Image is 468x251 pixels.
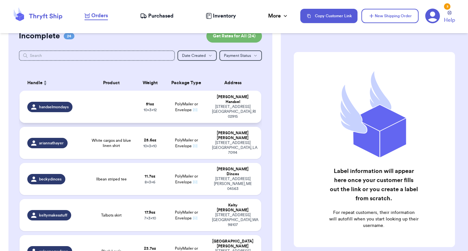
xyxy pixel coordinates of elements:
[268,12,289,20] div: More
[212,95,253,104] div: [PERSON_NAME] Handsel
[39,104,69,110] span: handselmondays
[212,203,253,213] div: Kelty [PERSON_NAME]
[148,12,174,20] span: Purchased
[208,75,261,91] th: Address
[144,138,156,142] strong: 25.6 oz
[144,108,157,112] span: 10 x 3 x 12
[39,140,64,146] span: ariannathayer
[444,16,455,24] span: Help
[206,12,236,20] a: Inventory
[329,166,419,203] h2: Label information will appear here once your customer fills out the link or you create a label fr...
[175,102,198,112] span: PolyMailer or Envelope ✉️
[39,177,61,182] span: beckydinces
[19,50,175,61] input: Search
[212,213,253,227] div: [STREET_ADDRESS] [GEOGRAPHIC_DATA] , WA 98107
[213,12,236,20] span: Inventory
[212,140,253,155] div: [STREET_ADDRESS] [GEOGRAPHIC_DATA] , LA 70114
[43,79,48,87] button: Sort ascending
[177,50,217,61] button: Date Created
[329,209,419,229] p: For repeat customers, their information will autofill when you start looking up their username.
[101,213,122,218] span: Talbots skirt
[145,210,155,214] strong: 17.9 oz
[91,138,132,148] span: White cargos and blue linen shirt
[145,174,155,178] strong: 11.7 oz
[27,80,43,86] span: Handle
[212,104,253,119] div: [STREET_ADDRESS] [GEOGRAPHIC_DATA] , RI 02915
[143,144,157,148] span: 10 x 3 x 10
[300,9,357,23] button: Copy Customer Link
[175,174,198,184] span: PolyMailer or Envelope ✉️
[91,12,108,20] span: Orders
[175,210,198,220] span: PolyMailer or Envelope ✉️
[224,54,251,58] span: Payment Status
[175,138,198,148] span: PolyMailer or Envelope ✉️
[144,246,156,250] strong: 23.7 oz
[19,31,60,41] h2: Incomplete
[64,33,74,39] span: 24
[444,11,455,24] a: Help
[164,75,208,91] th: Package Type
[39,213,67,218] span: keltymakesstuff
[136,75,164,91] th: Weight
[140,12,174,20] a: Purchased
[212,177,253,191] div: [STREET_ADDRESS] [PERSON_NAME] , ME 04563
[145,180,155,184] span: 8 x 3 x 6
[146,102,154,106] strong: 51 oz
[219,50,262,61] button: Payment Status
[96,177,127,182] span: llbean striped tee
[444,3,450,10] div: 3
[212,239,253,249] div: [GEOGRAPHIC_DATA] [PERSON_NAME]
[212,167,253,177] div: [PERSON_NAME] Dinces
[182,54,206,58] span: Date Created
[361,9,419,23] button: New Shipping Order
[212,131,253,140] div: [PERSON_NAME] [PERSON_NAME]
[84,12,108,20] a: Orders
[206,30,262,43] button: Get Rates for All (24)
[87,75,136,91] th: Product
[144,216,156,220] span: 7 x 3 x 10
[425,8,440,23] a: 3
